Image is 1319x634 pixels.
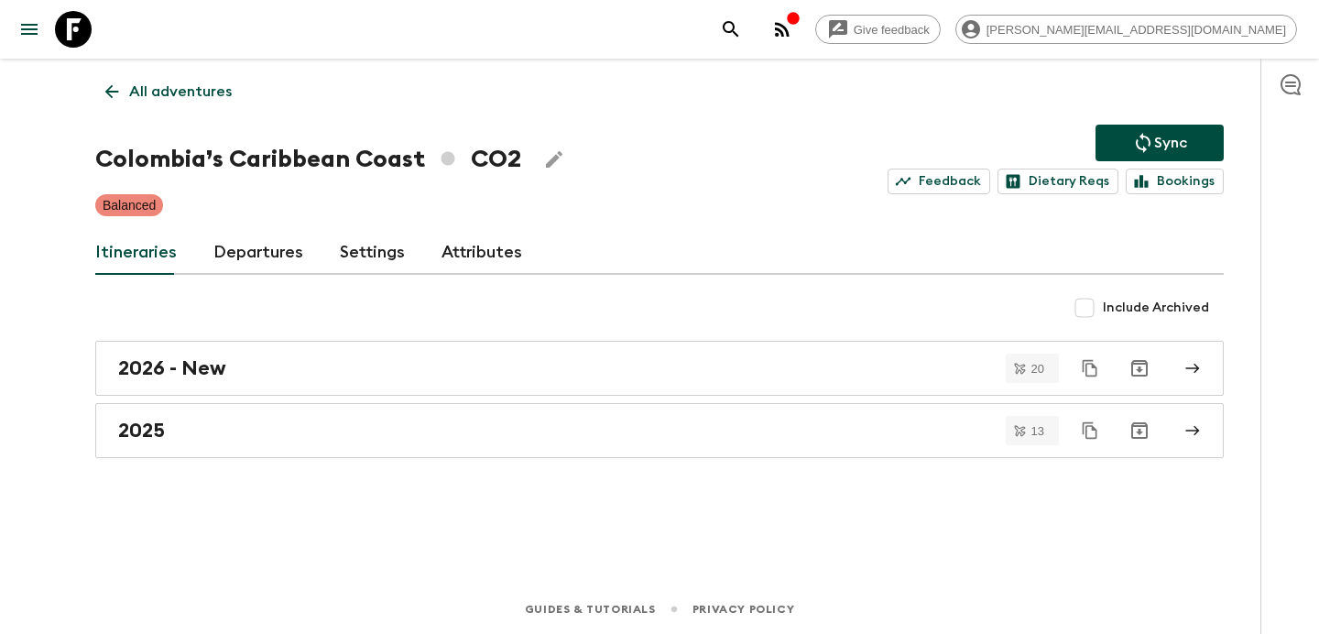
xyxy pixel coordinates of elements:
[525,599,656,619] a: Guides & Tutorials
[95,73,242,110] a: All adventures
[1020,363,1055,375] span: 20
[118,419,165,443] h2: 2025
[1020,425,1055,437] span: 13
[129,81,232,103] p: All adventures
[692,599,794,619] a: Privacy Policy
[95,403,1224,458] a: 2025
[1126,169,1224,194] a: Bookings
[713,11,749,48] button: search adventures
[536,141,572,178] button: Edit Adventure Title
[95,141,521,178] h1: Colombia’s Caribbean Coast CO2
[441,231,522,275] a: Attributes
[815,15,941,44] a: Give feedback
[1074,414,1106,447] button: Duplicate
[844,23,940,37] span: Give feedback
[976,23,1296,37] span: [PERSON_NAME][EMAIL_ADDRESS][DOMAIN_NAME]
[997,169,1118,194] a: Dietary Reqs
[340,231,405,275] a: Settings
[1121,412,1158,449] button: Archive
[1154,132,1187,154] p: Sync
[103,196,156,214] p: Balanced
[118,356,226,380] h2: 2026 - New
[1103,299,1209,317] span: Include Archived
[95,231,177,275] a: Itineraries
[1074,352,1106,385] button: Duplicate
[95,341,1224,396] a: 2026 - New
[1121,350,1158,387] button: Archive
[213,231,303,275] a: Departures
[955,15,1297,44] div: [PERSON_NAME][EMAIL_ADDRESS][DOMAIN_NAME]
[11,11,48,48] button: menu
[888,169,990,194] a: Feedback
[1096,125,1224,161] button: Sync adventure departures to the booking engine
